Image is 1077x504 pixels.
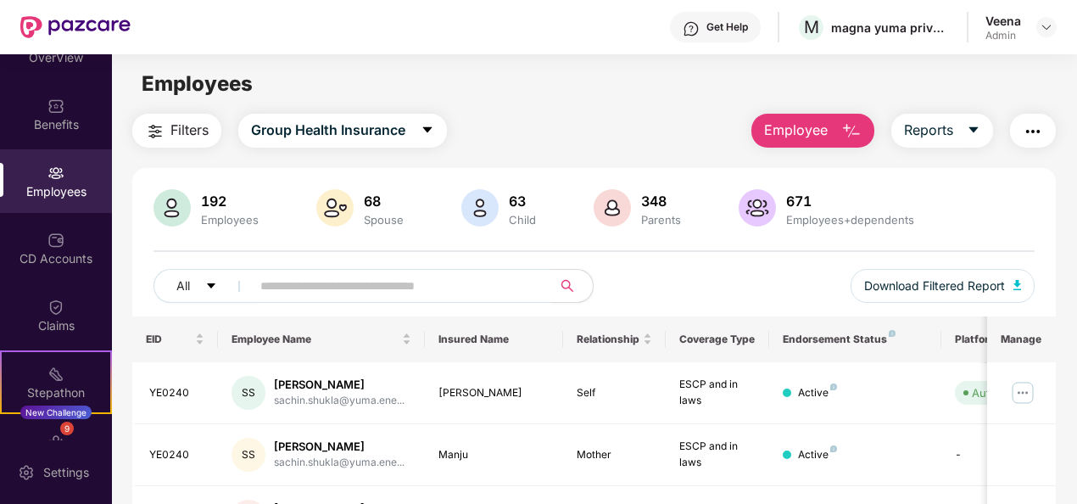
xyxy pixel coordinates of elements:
span: search [551,279,584,293]
img: svg+xml;base64,PHN2ZyB4bWxucz0iaHR0cDovL3d3dy53My5vcmcvMjAwMC9zdmciIHdpZHRoPSIyNCIgaGVpZ2h0PSIyNC... [145,121,165,142]
span: Relationship [577,333,640,346]
div: Active [798,385,837,401]
img: svg+xml;base64,PHN2ZyB4bWxucz0iaHR0cDovL3d3dy53My5vcmcvMjAwMC9zdmciIHhtbG5zOnhsaW5rPSJodHRwOi8vd3... [739,189,776,227]
span: caret-down [421,123,434,138]
td: - [941,424,1062,486]
button: Allcaret-down [153,269,257,303]
th: Insured Name [425,316,563,362]
div: 9 [60,422,74,435]
div: 671 [783,193,918,210]
img: svg+xml;base64,PHN2ZyB4bWxucz0iaHR0cDovL3d3dy53My5vcmcvMjAwMC9zdmciIHhtbG5zOnhsaW5rPSJodHRwOi8vd3... [316,189,354,227]
img: New Pazcare Logo [20,16,131,38]
div: Child [505,213,539,227]
img: svg+xml;base64,PHN2ZyB4bWxucz0iaHR0cDovL3d3dy53My5vcmcvMjAwMC9zdmciIHhtbG5zOnhsaW5rPSJodHRwOi8vd3... [1013,280,1022,290]
span: Employee Name [232,333,399,346]
div: sachin.shukla@yuma.ene... [274,393,405,409]
div: YE0240 [149,447,205,463]
th: Coverage Type [666,316,769,362]
img: svg+xml;base64,PHN2ZyB4bWxucz0iaHR0cDovL3d3dy53My5vcmcvMjAwMC9zdmciIHhtbG5zOnhsaW5rPSJodHRwOi8vd3... [461,189,499,227]
div: Platform Status [955,333,1048,346]
div: magna yuma private limited [831,20,950,36]
span: Filters [170,120,209,141]
div: ESCP and in laws [679,439,756,471]
div: [PERSON_NAME] [274,439,405,455]
div: ESCP and in laws [679,377,756,409]
span: Download Filtered Report [864,277,1005,295]
img: svg+xml;base64,PHN2ZyB4bWxucz0iaHR0cDovL3d3dy53My5vcmcvMjAwMC9zdmciIHdpZHRoPSI4IiBoZWlnaHQ9IjgiIH... [830,445,837,452]
span: M [804,17,819,37]
img: svg+xml;base64,PHN2ZyB4bWxucz0iaHR0cDovL3d3dy53My5vcmcvMjAwMC9zdmciIHdpZHRoPSI4IiBoZWlnaHQ9IjgiIH... [889,330,896,337]
img: svg+xml;base64,PHN2ZyBpZD0iRHJvcGRvd24tMzJ4MzIiIHhtbG5zPSJodHRwOi8vd3d3LnczLm9yZy8yMDAwL3N2ZyIgd2... [1040,20,1053,34]
div: Employees+dependents [783,213,918,227]
div: 192 [198,193,262,210]
img: manageButton [1009,379,1036,406]
span: Employee [764,120,828,141]
div: [PERSON_NAME] [274,377,405,393]
img: svg+xml;base64,PHN2ZyBpZD0iRW5kb3JzZW1lbnRzIiB4bWxucz0iaHR0cDovL3d3dy53My5vcmcvMjAwMC9zdmciIHdpZH... [47,433,64,450]
div: Get Help [706,20,748,34]
div: Spouse [360,213,407,227]
button: search [551,269,594,303]
img: svg+xml;base64,PHN2ZyBpZD0iRW1wbG95ZWVzIiB4bWxucz0iaHR0cDovL3d3dy53My5vcmcvMjAwMC9zdmciIHdpZHRoPS... [47,165,64,182]
span: caret-down [205,280,217,294]
th: Relationship [563,316,667,362]
div: 348 [638,193,684,210]
span: EID [146,333,193,346]
div: SS [232,376,265,410]
div: New Challenge [20,406,92,419]
div: Manju [438,447,550,463]
div: Mother [577,447,653,463]
th: Manage [987,316,1056,362]
button: Group Health Insurancecaret-down [238,114,447,148]
button: Employee [751,114,874,148]
img: svg+xml;base64,PHN2ZyB4bWxucz0iaHR0cDovL3d3dy53My5vcmcvMjAwMC9zdmciIHdpZHRoPSIyMSIgaGVpZ2h0PSIyMC... [47,366,64,383]
div: Parents [638,213,684,227]
span: All [176,277,190,295]
div: Admin [985,29,1021,42]
span: Group Health Insurance [251,120,405,141]
div: Settings [38,464,94,481]
div: sachin.shukla@yuma.ene... [274,455,405,471]
div: Auto Verified [972,384,1040,401]
img: svg+xml;base64,PHN2ZyBpZD0iQ0RfQWNjb3VudHMiIGRhdGEtbmFtZT0iQ0QgQWNjb3VudHMiIHhtbG5zPSJodHRwOi8vd3... [47,232,64,249]
div: Endorsement Status [783,333,928,346]
img: svg+xml;base64,PHN2ZyBpZD0iU2V0dGluZy0yMHgyMCIgeG1sbnM9Imh0dHA6Ly93d3cudzMub3JnLzIwMDAvc3ZnIiB3aW... [18,464,35,481]
img: svg+xml;base64,PHN2ZyB4bWxucz0iaHR0cDovL3d3dy53My5vcmcvMjAwMC9zdmciIHdpZHRoPSI4IiBoZWlnaHQ9IjgiIH... [830,384,837,390]
span: Employees [142,71,253,96]
div: SS [232,438,265,472]
div: Veena [985,13,1021,29]
div: 63 [505,193,539,210]
img: svg+xml;base64,PHN2ZyBpZD0iQ2xhaW0iIHhtbG5zPSJodHRwOi8vd3d3LnczLm9yZy8yMDAwL3N2ZyIgd2lkdGg9IjIwIi... [47,299,64,316]
img: svg+xml;base64,PHN2ZyB4bWxucz0iaHR0cDovL3d3dy53My5vcmcvMjAwMC9zdmciIHhtbG5zOnhsaW5rPSJodHRwOi8vd3... [153,189,191,227]
div: Active [798,447,837,463]
th: EID [132,316,219,362]
button: Reportscaret-down [891,114,993,148]
span: Reports [904,120,953,141]
div: Stepathon [2,384,110,401]
div: [PERSON_NAME] [438,385,550,401]
div: YE0240 [149,385,205,401]
div: 68 [360,193,407,210]
img: svg+xml;base64,PHN2ZyB4bWxucz0iaHR0cDovL3d3dy53My5vcmcvMjAwMC9zdmciIHhtbG5zOnhsaW5rPSJodHRwOi8vd3... [594,189,631,227]
button: Download Filtered Report [851,269,1035,303]
img: svg+xml;base64,PHN2ZyB4bWxucz0iaHR0cDovL3d3dy53My5vcmcvMjAwMC9zdmciIHdpZHRoPSIyNCIgaGVpZ2h0PSIyNC... [1023,121,1043,142]
span: caret-down [967,123,980,138]
img: svg+xml;base64,PHN2ZyBpZD0iQmVuZWZpdHMiIHhtbG5zPSJodHRwOi8vd3d3LnczLm9yZy8yMDAwL3N2ZyIgd2lkdGg9Ij... [47,98,64,115]
div: Self [577,385,653,401]
button: Filters [132,114,221,148]
th: Employee Name [218,316,425,362]
img: svg+xml;base64,PHN2ZyBpZD0iSGVscC0zMngzMiIgeG1sbnM9Imh0dHA6Ly93d3cudzMub3JnLzIwMDAvc3ZnIiB3aWR0aD... [683,20,700,37]
img: svg+xml;base64,PHN2ZyB4bWxucz0iaHR0cDovL3d3dy53My5vcmcvMjAwMC9zdmciIHhtbG5zOnhsaW5rPSJodHRwOi8vd3... [841,121,862,142]
div: Employees [198,213,262,227]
